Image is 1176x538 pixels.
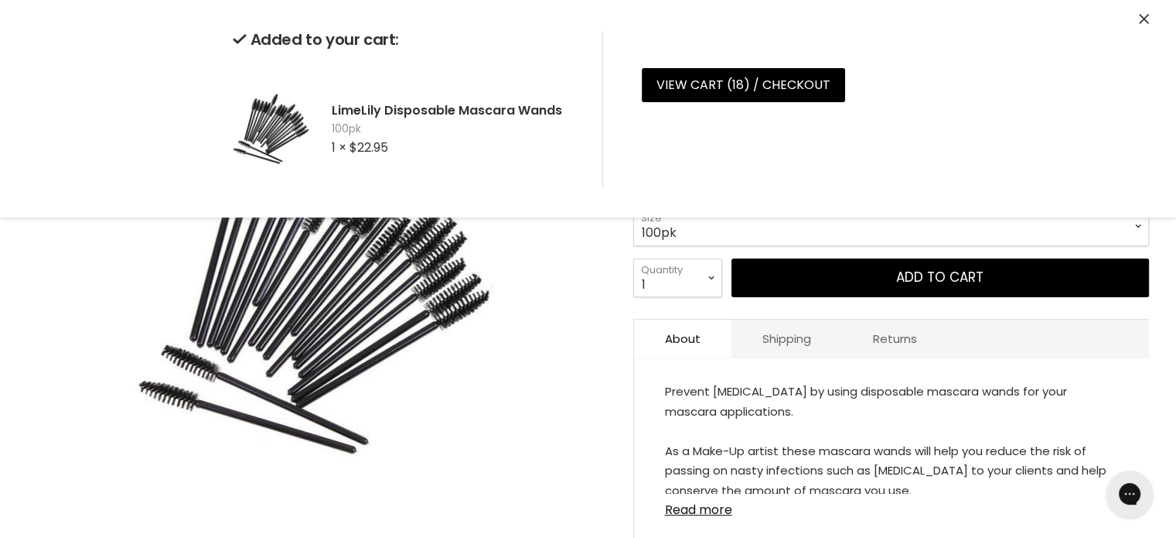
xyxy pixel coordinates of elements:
h2: LimeLily Disposable Mascara Wands [332,102,578,118]
a: View cart (18) / Checkout [642,68,845,102]
select: Quantity [633,259,722,297]
a: Returns [842,320,948,358]
span: 100pk [332,122,578,137]
h2: Added to your cart: [233,31,578,49]
img: LimeLily Disposable Mascara Wands [233,70,310,187]
span: 1 × [332,139,346,156]
span: $22.95 [349,139,388,156]
span: 18 [732,76,744,94]
button: Close [1139,12,1149,28]
div: Prevent [MEDICAL_DATA] by using disposable mascara wands for your mascara applications. As a Make... [665,382,1118,494]
a: Shipping [731,320,842,358]
button: Add to cart [731,259,1149,297]
a: Read more [665,494,1118,517]
a: About [634,320,731,358]
iframe: Gorgias live chat messenger [1099,465,1161,523]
